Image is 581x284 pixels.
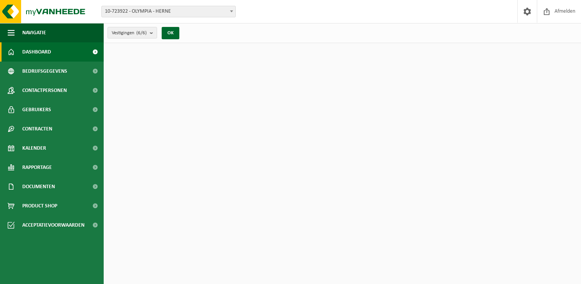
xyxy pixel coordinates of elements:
button: OK [162,27,179,39]
button: Vestigingen(6/6) [108,27,157,38]
span: Kalender [22,139,46,158]
span: Gebruikers [22,100,51,119]
span: Vestigingen [112,27,147,39]
span: Bedrijfsgegevens [22,62,67,81]
span: Rapportage [22,158,52,177]
span: 10-723922 - OLYMPIA - HERNE [101,6,236,17]
span: Product Shop [22,196,57,216]
span: 10-723922 - OLYMPIA - HERNE [102,6,235,17]
span: Acceptatievoorwaarden [22,216,84,235]
span: Documenten [22,177,55,196]
span: Dashboard [22,42,51,62]
count: (6/6) [136,30,147,35]
span: Navigatie [22,23,46,42]
span: Contactpersonen [22,81,67,100]
span: Contracten [22,119,52,139]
